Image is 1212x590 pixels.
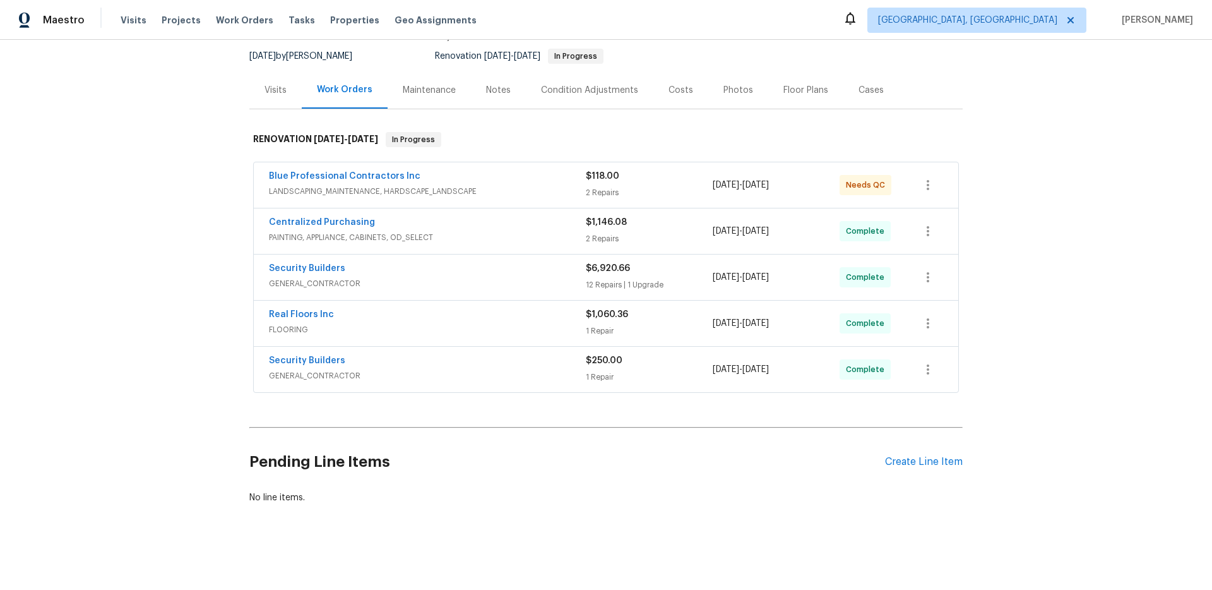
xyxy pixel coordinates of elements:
[264,84,287,97] div: Visits
[586,186,713,199] div: 2 Repairs
[484,52,540,61] span: -
[486,84,511,97] div: Notes
[723,84,753,97] div: Photos
[269,370,586,382] span: GENERAL_CONTRACTOR
[330,14,379,27] span: Properties
[269,231,586,244] span: PAINTING, APPLIANCE, CABINETS, OD_SELECT
[885,456,963,468] div: Create Line Item
[713,317,769,330] span: -
[269,277,586,290] span: GENERAL_CONTRACTOR
[162,14,201,27] span: Projects
[586,310,628,319] span: $1,060.36
[387,133,440,146] span: In Progress
[314,135,344,143] span: [DATE]
[269,185,586,198] span: LANDSCAPING_MAINTENANCE, HARDSCAPE_LANDSCAPE
[269,310,334,319] a: Real Floors Inc
[713,179,769,191] span: -
[249,52,276,61] span: [DATE]
[288,16,315,25] span: Tasks
[846,363,889,376] span: Complete
[121,14,146,27] span: Visits
[514,52,540,61] span: [DATE]
[586,232,713,245] div: 2 Repairs
[249,433,885,491] h2: Pending Line Items
[713,365,739,374] span: [DATE]
[249,491,963,504] div: No line items.
[783,84,828,97] div: Floor Plans
[713,319,739,328] span: [DATE]
[713,227,739,236] span: [DATE]
[742,227,769,236] span: [DATE]
[713,181,739,190] span: [DATE]
[586,172,619,181] span: $118.00
[249,49,367,64] div: by [PERSON_NAME]
[742,365,769,374] span: [DATE]
[269,172,420,181] a: Blue Professional Contractors Inc
[586,356,622,365] span: $250.00
[395,14,477,27] span: Geo Assignments
[586,264,630,273] span: $6,920.66
[586,371,713,383] div: 1 Repair
[253,132,378,147] h6: RENOVATION
[846,225,889,238] span: Complete
[484,52,511,61] span: [DATE]
[713,225,769,238] span: -
[249,119,963,160] div: RENOVATION [DATE]-[DATE]In Progress
[541,84,638,97] div: Condition Adjustments
[1117,14,1193,27] span: [PERSON_NAME]
[742,273,769,282] span: [DATE]
[846,317,889,330] span: Complete
[858,84,884,97] div: Cases
[435,52,603,61] span: Renovation
[586,279,713,291] div: 12 Repairs | 1 Upgrade
[216,14,273,27] span: Work Orders
[742,319,769,328] span: [DATE]
[549,52,602,60] span: In Progress
[742,181,769,190] span: [DATE]
[43,14,85,27] span: Maestro
[348,135,378,143] span: [DATE]
[269,356,345,365] a: Security Builders
[878,14,1057,27] span: [GEOGRAPHIC_DATA], [GEOGRAPHIC_DATA]
[846,271,889,284] span: Complete
[269,323,586,336] span: FLOORING
[317,83,372,96] div: Work Orders
[586,325,713,337] div: 1 Repair
[314,135,378,143] span: -
[713,273,739,282] span: [DATE]
[846,179,890,191] span: Needs QC
[586,218,627,227] span: $1,146.08
[713,271,769,284] span: -
[668,84,693,97] div: Costs
[269,218,375,227] a: Centralized Purchasing
[713,363,769,376] span: -
[269,264,345,273] a: Security Builders
[403,84,456,97] div: Maintenance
